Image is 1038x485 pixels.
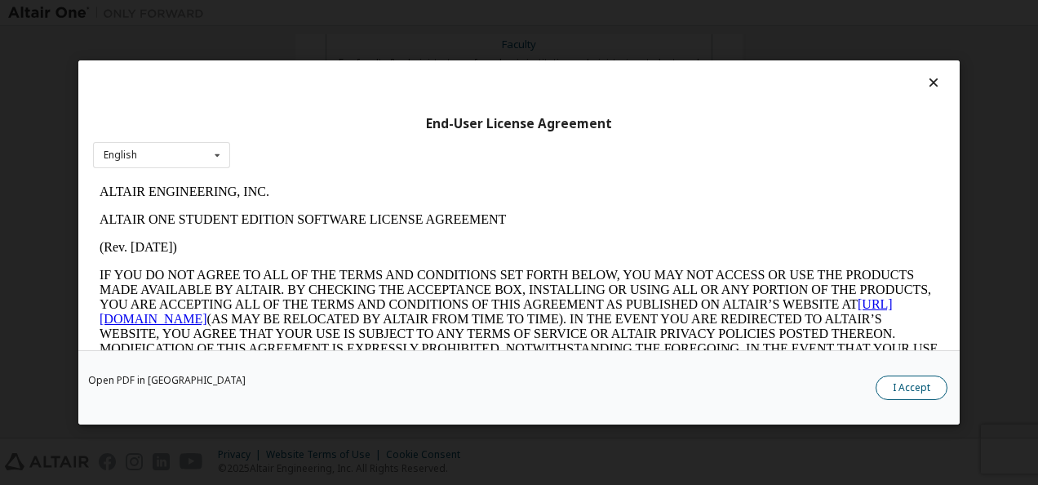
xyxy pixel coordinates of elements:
[7,34,845,49] p: ALTAIR ONE STUDENT EDITION SOFTWARE LICENSE AGREEMENT
[104,150,137,160] div: English
[7,62,845,77] p: (Rev. [DATE])
[7,119,800,148] a: [URL][DOMAIN_NAME]
[93,116,945,132] div: End-User License Agreement
[88,376,246,385] a: Open PDF in [GEOGRAPHIC_DATA]
[876,376,947,400] button: I Accept
[7,90,845,207] p: IF YOU DO NOT AGREE TO ALL OF THE TERMS AND CONDITIONS SET FORTH BELOW, YOU MAY NOT ACCESS OR USE...
[7,7,845,21] p: ALTAIR ENGINEERING, INC.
